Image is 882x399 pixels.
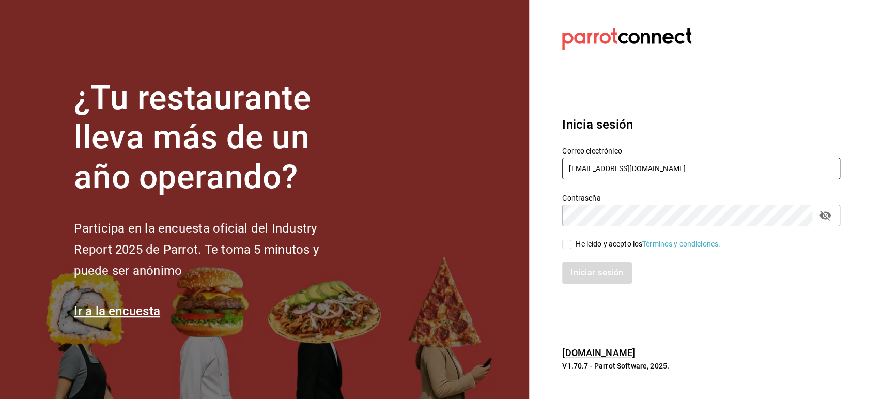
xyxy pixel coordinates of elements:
[562,194,840,201] label: Contraseña
[562,361,840,371] p: V1.70.7 - Parrot Software, 2025.
[642,240,720,248] a: Términos y condiciones.
[816,207,834,224] button: passwordField
[562,147,840,154] label: Correo electrónico
[74,304,160,318] a: Ir a la encuesta
[576,239,720,250] div: He leído y acepto los
[562,158,840,179] input: Ingresa tu correo electrónico
[74,79,353,197] h1: ¿Tu restaurante lleva más de un año operando?
[74,218,353,281] h2: Participa en la encuesta oficial del Industry Report 2025 de Parrot. Te toma 5 minutos y puede se...
[562,347,635,358] a: [DOMAIN_NAME]
[562,115,840,134] h3: Inicia sesión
